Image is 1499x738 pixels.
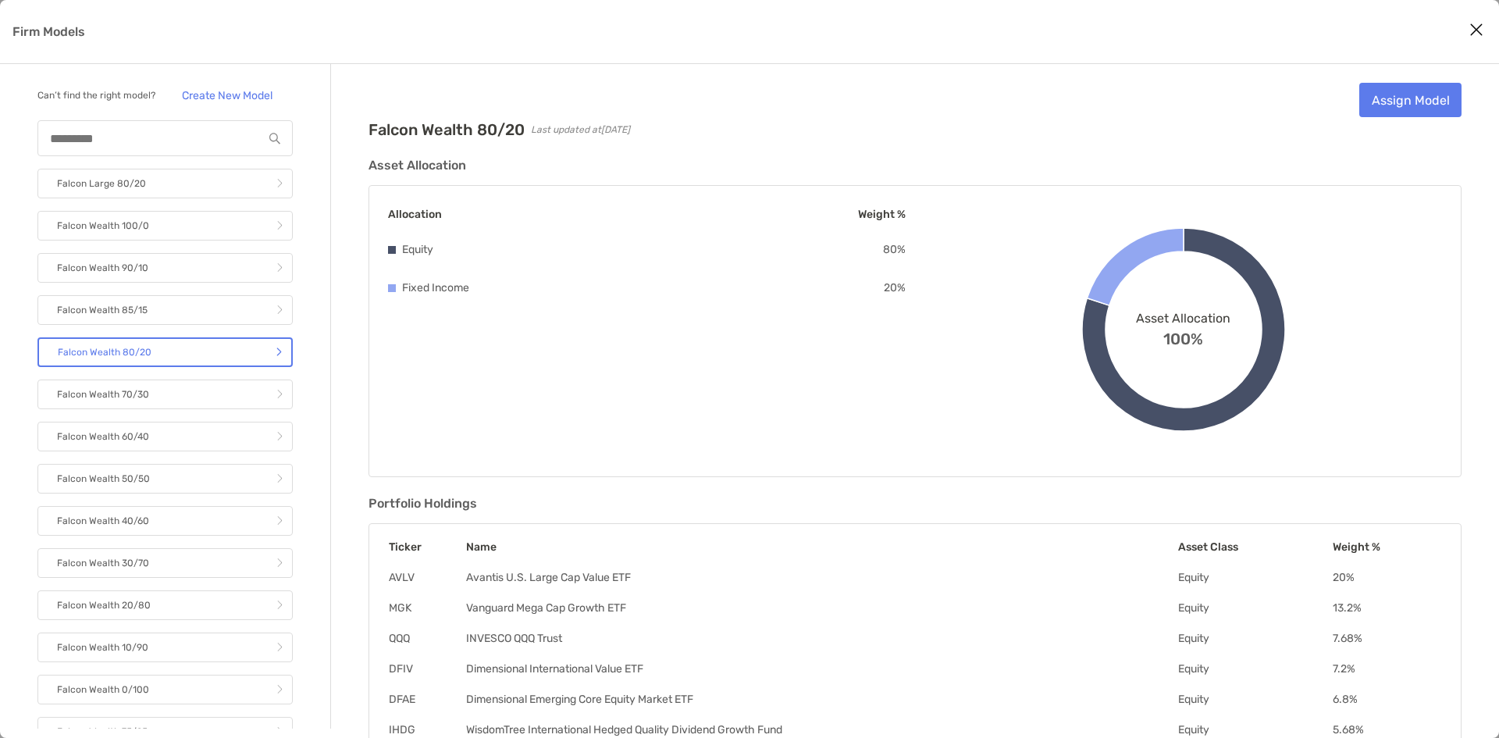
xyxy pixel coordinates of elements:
td: MGK [388,601,465,615]
th: Ticker [388,540,465,554]
p: Falcon Wealth 60/40 [57,427,149,447]
p: Equity [402,240,433,259]
p: Falcon Wealth 85/15 [57,301,148,320]
h3: Asset Allocation [369,158,1462,173]
td: DFIV [388,661,465,676]
a: Falcon Wealth 10/90 [37,633,293,662]
a: Falcon Wealth 80/20 [37,337,293,367]
p: 80 % [883,240,906,259]
p: Fixed Income [402,278,469,298]
h2: Falcon Wealth 80/20 [369,120,525,139]
td: 7.68 % [1332,631,1442,646]
p: Falcon Wealth 0/100 [57,680,149,700]
p: Falcon Wealth 40/60 [57,512,149,531]
td: Equity [1177,601,1331,615]
p: Allocation [388,205,442,224]
p: Firm Models [12,22,85,41]
td: DFAE [388,692,465,707]
a: Falcon Wealth 90/10 [37,253,293,283]
td: Equity [1177,722,1331,737]
td: Equity [1177,692,1331,707]
td: Dimensional Emerging Core Equity Market ETF [465,692,1178,707]
th: Name [465,540,1178,554]
p: Falcon Wealth 70/30 [57,385,149,405]
a: Falcon Wealth 30/70 [37,548,293,578]
td: QQQ [388,631,465,646]
button: Close modal [1465,19,1488,42]
a: Falcon Wealth 40/60 [37,506,293,536]
td: Equity [1177,631,1331,646]
p: Falcon Wealth 100/0 [57,216,149,236]
a: Assign Model [1359,83,1462,117]
h3: Portfolio Holdings [369,496,1462,511]
img: Company Logo [369,83,415,114]
td: Vanguard Mega Cap Growth ETF [465,601,1178,615]
td: Equity [1177,661,1331,676]
a: Falcon Wealth 60/40 [37,422,293,451]
td: 7.2 % [1332,661,1442,676]
img: input icon [269,133,280,144]
td: INVESCO QQQ Trust [465,631,1178,646]
p: Falcon Wealth 80/20 [58,343,151,362]
td: IHDG [388,722,465,737]
p: Falcon Wealth 20/80 [57,596,151,615]
a: Falcon Large 80/20 [37,169,293,198]
p: Can’t find the right model? [37,86,155,105]
p: Falcon Wealth 30/70 [57,554,149,573]
th: Weight % [1332,540,1442,554]
p: Weight % [858,205,906,224]
td: Avantis U.S. Large Cap Value ETF [465,570,1178,585]
p: Falcon Wealth 10/90 [57,638,148,658]
td: 20 % [1332,570,1442,585]
p: Falcon Large 80/20 [57,174,146,194]
a: Falcon Wealth 50/50 [37,464,293,494]
td: Equity [1177,570,1331,585]
a: Falcon Wealth 70/30 [37,380,293,409]
td: AVLV [388,570,465,585]
span: Asset Allocation [1136,311,1230,326]
p: Falcon Wealth 50/50 [57,469,150,489]
td: 5.68 % [1332,722,1442,737]
a: Falcon Wealth 0/100 [37,675,293,704]
td: WisdomTree International Hedged Quality Dividend Growth Fund [465,722,1178,737]
a: Create New Model [162,83,293,108]
span: Last updated at [DATE] [531,124,630,135]
span: 100% [1163,326,1203,348]
a: Falcon Wealth 20/80 [37,590,293,620]
td: 6.8 % [1332,692,1442,707]
td: Dimensional International Value ETF [465,661,1178,676]
a: Falcon Wealth 85/15 [37,295,293,325]
th: Asset Class [1177,540,1331,554]
p: Falcon Wealth 90/10 [57,258,148,278]
a: Falcon Wealth 100/0 [37,211,293,241]
p: 20 % [884,278,906,298]
td: 13.2 % [1332,601,1442,615]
